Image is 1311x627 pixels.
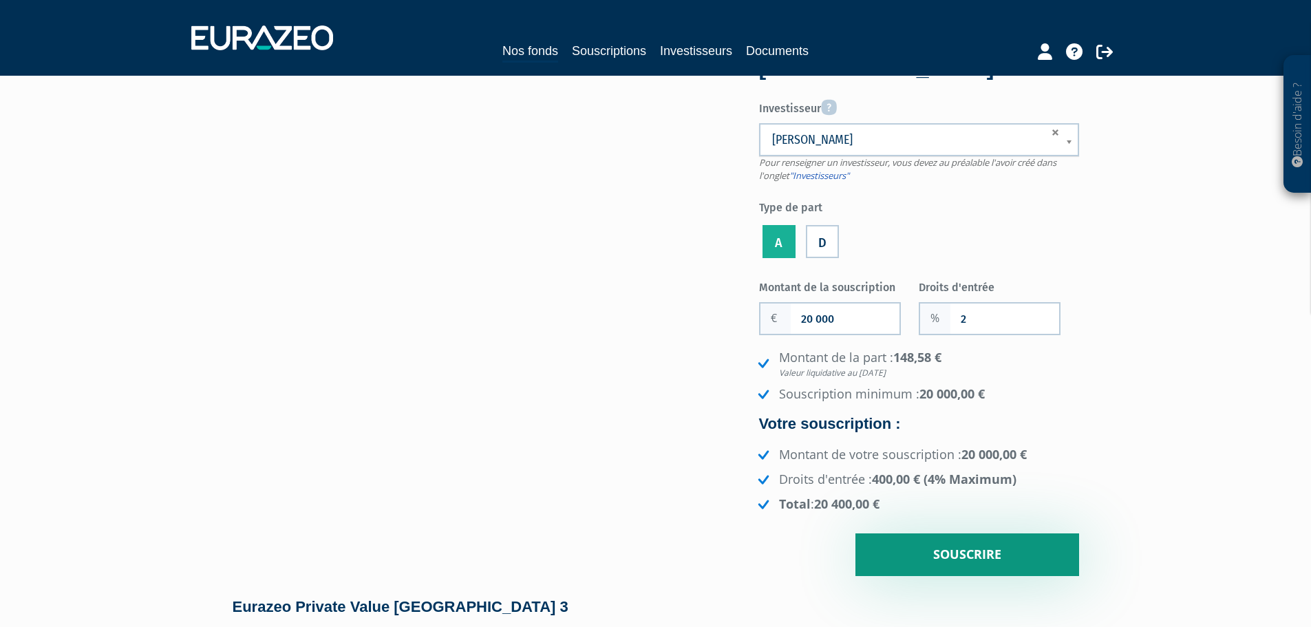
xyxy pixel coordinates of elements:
[191,25,333,50] img: 1732889491-logotype_eurazeo_blanc_rvb.png
[919,385,985,402] strong: 20 000,00 €
[572,41,646,61] a: Souscriptions
[755,496,1079,513] li: :
[233,599,1079,615] h4: Eurazeo Private Value [GEOGRAPHIC_DATA] 3
[759,275,919,296] label: Montant de la souscription
[502,41,558,63] a: Nos fonds
[772,131,1040,148] span: [PERSON_NAME]
[806,225,839,258] label: D
[233,26,719,300] iframe: YouTube video player
[755,385,1079,403] li: Souscription minimum :
[759,156,1056,182] span: Pour renseigner un investisseur, vous devez au préalable l'avoir créé dans l'onglet
[755,349,1079,379] li: Montant de la part :
[755,446,1079,464] li: Montant de votre souscription :
[814,496,880,512] strong: 20 400,00 €
[950,304,1059,334] input: Frais d'entrée
[779,496,811,512] strong: Total
[1290,63,1305,187] p: Besoin d'aide ?
[855,533,1079,576] input: Souscrire
[763,225,796,258] label: A
[872,471,1016,487] strong: 400,00 € (4% Maximum)
[759,94,1079,117] label: Investisseur
[759,416,1079,432] h4: Votre souscription :
[789,169,849,182] a: "Investisseurs"
[746,41,809,61] a: Documents
[660,41,732,61] a: Investisseurs
[961,446,1027,463] strong: 20 000,00 €
[779,367,1079,379] em: Valeur liquidative au [DATE]
[791,304,899,334] input: Montant de la souscription souhaité
[759,195,1079,216] label: Type de part
[755,471,1079,489] li: Droits d'entrée :
[919,275,1079,296] label: Droits d'entrée
[779,349,1079,379] strong: 148,58 €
